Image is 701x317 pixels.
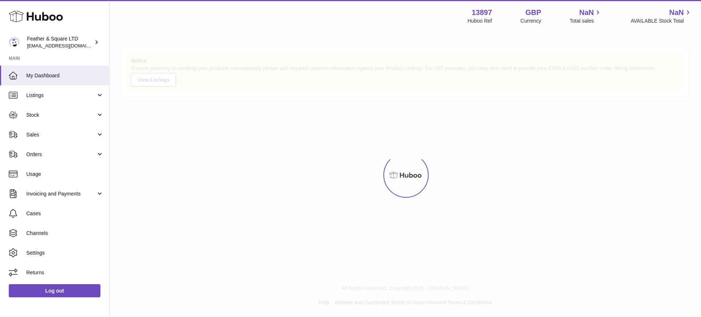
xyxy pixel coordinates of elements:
[468,18,492,24] div: Huboo Ref
[26,230,104,237] span: Channels
[669,8,684,18] span: NaN
[570,18,602,24] span: Total sales
[26,190,96,197] span: Invoicing and Payments
[26,250,104,256] span: Settings
[26,112,96,119] span: Stock
[26,72,104,79] span: My Dashboard
[9,37,20,48] img: feathernsquare@gmail.com
[579,8,594,18] span: NaN
[570,8,602,24] a: NaN Total sales
[26,171,104,178] span: Usage
[521,18,541,24] div: Currency
[26,210,104,217] span: Cases
[631,8,692,24] a: NaN AVAILABLE Stock Total
[27,35,93,49] div: Feather & Square LTD
[27,43,107,49] span: [EMAIL_ADDRESS][DOMAIN_NAME]
[26,92,96,99] span: Listings
[472,8,492,18] strong: 13897
[26,269,104,276] span: Returns
[26,151,96,158] span: Orders
[26,131,96,138] span: Sales
[525,8,541,18] strong: GBP
[9,284,100,297] a: Log out
[631,18,692,24] span: AVAILABLE Stock Total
